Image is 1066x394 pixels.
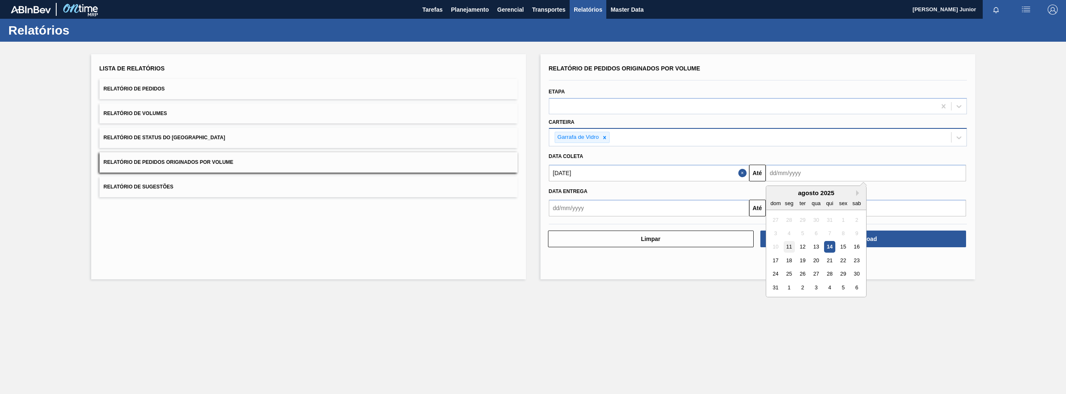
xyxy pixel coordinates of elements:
[824,214,835,226] div: Not available quinta-feira, 31 de julho de 2025
[100,152,518,173] button: Relatório de Pedidos Originados por Volume
[738,165,749,181] button: Close
[851,241,862,253] div: Choose sábado, 16 de agosto de 2025
[770,241,781,253] div: Not available domingo, 10 de agosto de 2025
[837,241,849,253] div: Choose sexta-feira, 15 de agosto de 2025
[770,255,781,266] div: Choose domingo, 17 de agosto de 2025
[810,214,822,226] div: Not available quarta-feira, 30 de julho de 2025
[810,241,822,253] div: Choose quarta-feira, 13 de agosto de 2025
[797,282,808,293] div: Choose terça-feira, 2 de setembro de 2025
[8,25,156,35] h1: Relatórios
[851,228,862,239] div: Not available sábado, 9 de agosto de 2025
[549,165,749,181] input: dd/mm/yyyy
[797,241,808,253] div: Choose terça-feira, 12 de agosto de 2025
[856,190,862,196] button: Next Month
[497,5,524,15] span: Gerencial
[549,200,749,216] input: dd/mm/yyyy
[797,228,808,239] div: Not available terça-feira, 5 de agosto de 2025
[783,198,795,209] div: seg
[1021,5,1031,15] img: userActions
[810,255,822,266] div: Choose quarta-feira, 20 de agosto de 2025
[797,255,808,266] div: Choose terça-feira, 19 de agosto de 2025
[824,255,835,266] div: Choose quinta-feira, 21 de agosto de 2025
[851,269,862,280] div: Choose sábado, 30 de agosto de 2025
[824,198,835,209] div: qui
[837,255,849,266] div: Choose sexta-feira, 22 de agosto de 2025
[824,282,835,293] div: Choose quinta-feira, 4 de setembro de 2025
[451,5,489,15] span: Planejamento
[574,5,602,15] span: Relatórios
[824,228,835,239] div: Not available quinta-feira, 7 de agosto de 2025
[104,184,174,190] span: Relatório de Sugestões
[11,6,51,13] img: TNhmsLtSVTkK8tSr43FrP2fwEKptu5GPRR3wAAAABJRU5ErkJggg==
[851,214,862,226] div: Not available sábado, 2 de agosto de 2025
[783,214,795,226] div: Not available segunda-feira, 28 de julho de 2025
[422,5,443,15] span: Tarefas
[100,79,518,99] button: Relatório de Pedidos
[810,282,822,293] div: Choose quarta-feira, 3 de setembro de 2025
[824,269,835,280] div: Choose quinta-feira, 28 de agosto de 2025
[100,177,518,197] button: Relatório de Sugestões
[770,269,781,280] div: Choose domingo, 24 de agosto de 2025
[851,282,862,293] div: Choose sábado, 6 de setembro de 2025
[555,132,600,143] div: Garrafa de Vidro
[100,128,518,148] button: Relatório de Status do [GEOGRAPHIC_DATA]
[770,282,781,293] div: Choose domingo, 31 de agosto de 2025
[783,255,795,266] div: Choose segunda-feira, 18 de agosto de 2025
[104,135,225,141] span: Relatório de Status do [GEOGRAPHIC_DATA]
[783,241,795,253] div: Choose segunda-feira, 11 de agosto de 2025
[824,241,835,253] div: Choose quinta-feira, 14 de agosto de 2025
[783,269,795,280] div: Choose segunda-feira, 25 de agosto de 2025
[100,103,518,124] button: Relatório de Volumes
[797,198,808,209] div: ter
[810,269,822,280] div: Choose quarta-feira, 27 de agosto de 2025
[749,200,766,216] button: Até
[104,159,234,165] span: Relatório de Pedidos Originados por Volume
[837,282,849,293] div: Choose sexta-feira, 5 de setembro de 2025
[1048,5,1058,15] img: Logout
[610,5,643,15] span: Master Data
[549,153,583,159] span: Data coleta
[810,198,822,209] div: qua
[766,189,866,196] div: agosto 2025
[783,228,795,239] div: Not available segunda-feira, 4 de agosto de 2025
[770,228,781,239] div: Not available domingo, 3 de agosto de 2025
[549,89,565,95] label: Etapa
[770,214,781,226] div: Not available domingo, 27 de julho de 2025
[837,228,849,239] div: Not available sexta-feira, 8 de agosto de 2025
[810,228,822,239] div: Not available quarta-feira, 6 de agosto de 2025
[837,214,849,226] div: Not available sexta-feira, 1 de agosto de 2025
[769,213,863,294] div: month 2025-08
[549,119,575,125] label: Carteira
[749,165,766,181] button: Até
[549,188,588,194] span: Data entrega
[837,269,849,280] div: Choose sexta-feira, 29 de agosto de 2025
[104,110,167,116] span: Relatório de Volumes
[549,65,700,72] span: Relatório de Pedidos Originados por Volume
[851,255,862,266] div: Choose sábado, 23 de agosto de 2025
[797,269,808,280] div: Choose terça-feira, 26 de agosto de 2025
[837,198,849,209] div: sex
[532,5,565,15] span: Transportes
[548,231,754,247] button: Limpar
[983,4,1009,15] button: Notificações
[760,231,966,247] button: Download
[797,214,808,226] div: Not available terça-feira, 29 de julho de 2025
[104,86,165,92] span: Relatório de Pedidos
[783,282,795,293] div: Choose segunda-feira, 1 de setembro de 2025
[770,198,781,209] div: dom
[851,198,862,209] div: sab
[766,165,966,181] input: dd/mm/yyyy
[100,65,165,72] span: Lista de Relatórios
